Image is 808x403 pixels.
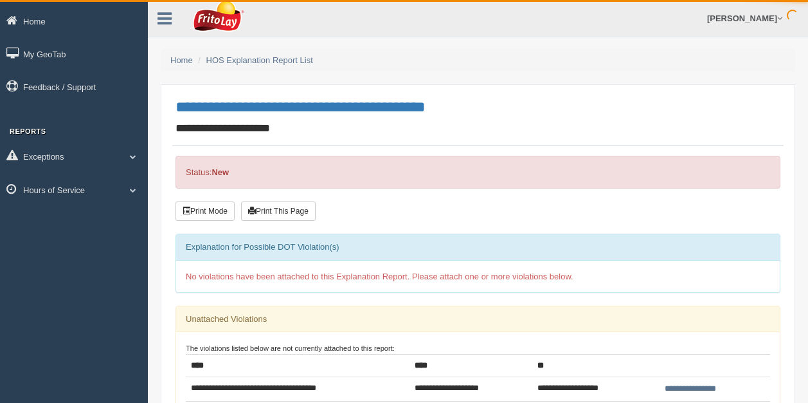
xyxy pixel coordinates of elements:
a: Home [170,55,193,65]
span: No violations have been attached to this Explanation Report. Please attach one or more violations... [186,272,573,281]
div: Status: [175,156,780,189]
div: Unattached Violations [176,306,780,332]
button: Print Mode [175,201,235,221]
strong: New [211,167,229,177]
small: The violations listed below are not currently attached to this report: [186,344,395,352]
a: HOS Explanation Report List [206,55,313,65]
div: Explanation for Possible DOT Violation(s) [176,234,780,260]
button: Print This Page [241,201,316,221]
